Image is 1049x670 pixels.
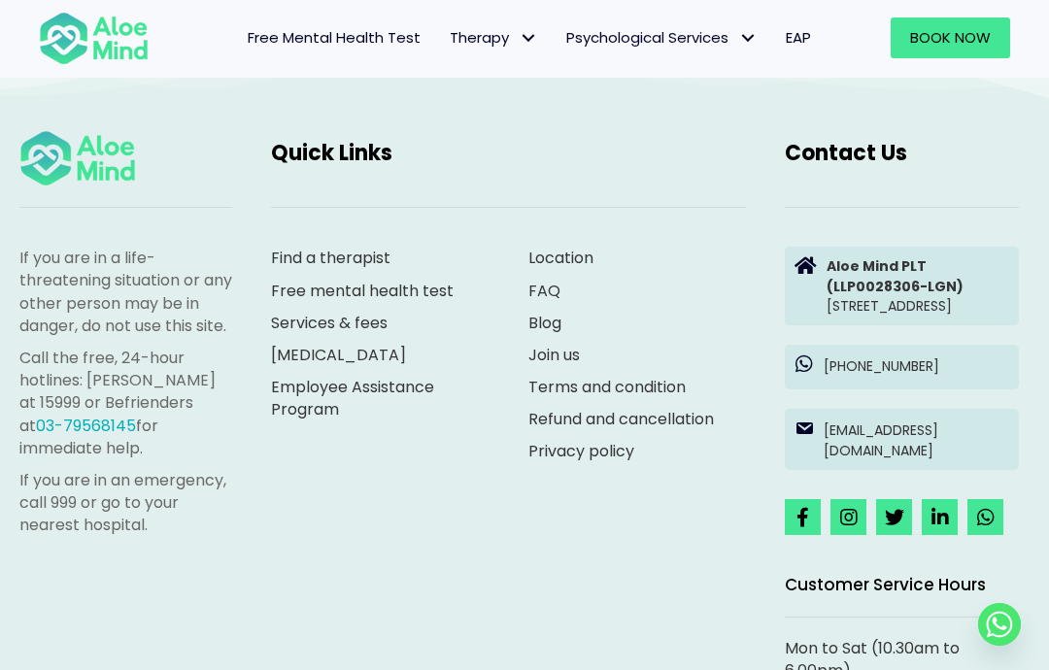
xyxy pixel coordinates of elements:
img: Aloe mind Logo [19,129,136,188]
p: If you are in a life-threatening situation or any other person may be in danger, do not use this ... [19,247,232,337]
a: Whatsapp [978,603,1021,646]
span: EAP [786,27,811,48]
a: Blog [528,312,561,334]
p: If you are in an emergency, call 999 or go to your nearest hospital. [19,469,232,537]
p: Call the free, 24-hour hotlines: [PERSON_NAME] at 15999 or Befrienders at for immediate help. [19,347,232,459]
p: [EMAIL_ADDRESS][DOMAIN_NAME] [824,420,1009,460]
span: Quick Links [271,138,392,168]
a: Location [528,247,593,269]
a: Find a therapist [271,247,390,269]
a: 03-79568145 [36,415,136,437]
span: Psychological Services [566,27,757,48]
a: Join us [528,344,580,366]
p: [STREET_ADDRESS] [827,256,1009,316]
a: Book Now [891,17,1010,58]
span: Psychological Services: submenu [733,24,761,52]
a: Free mental health test [271,280,454,302]
span: Customer Service Hours [785,573,986,596]
a: Services & fees [271,312,388,334]
strong: (LLP0028306-LGN) [827,277,964,296]
nav: Menu [168,17,827,58]
a: Aloe Mind PLT(LLP0028306-LGN)[STREET_ADDRESS] [785,247,1019,325]
a: FAQ [528,280,560,302]
a: Employee Assistance Program [271,376,434,420]
a: [EMAIL_ADDRESS][DOMAIN_NAME] [785,409,1019,470]
a: Terms and condition [528,376,686,398]
img: Aloe mind Logo [39,11,149,66]
a: Free Mental Health Test [233,17,435,58]
a: Refund and cancellation [528,408,714,430]
a: TherapyTherapy: submenu [435,17,552,58]
span: Therapy [450,27,537,48]
span: Book Now [910,27,991,48]
a: [PHONE_NUMBER] [785,345,1019,389]
a: Psychological ServicesPsychological Services: submenu [552,17,771,58]
p: [PHONE_NUMBER] [824,356,1009,376]
span: Contact Us [785,138,907,168]
a: Privacy policy [528,440,634,462]
span: Free Mental Health Test [248,27,421,48]
a: [MEDICAL_DATA] [271,344,406,366]
strong: Aloe Mind PLT [827,256,927,276]
a: EAP [771,17,826,58]
span: Therapy: submenu [514,24,542,52]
